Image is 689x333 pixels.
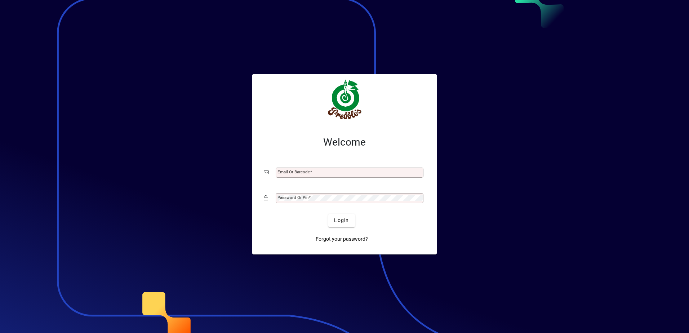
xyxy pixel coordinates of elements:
mat-label: Email or Barcode [277,169,310,174]
h2: Welcome [264,136,425,148]
a: Forgot your password? [313,233,371,246]
button: Login [328,214,355,227]
span: Login [334,217,349,224]
mat-label: Password or Pin [277,195,308,200]
span: Forgot your password? [316,235,368,243]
